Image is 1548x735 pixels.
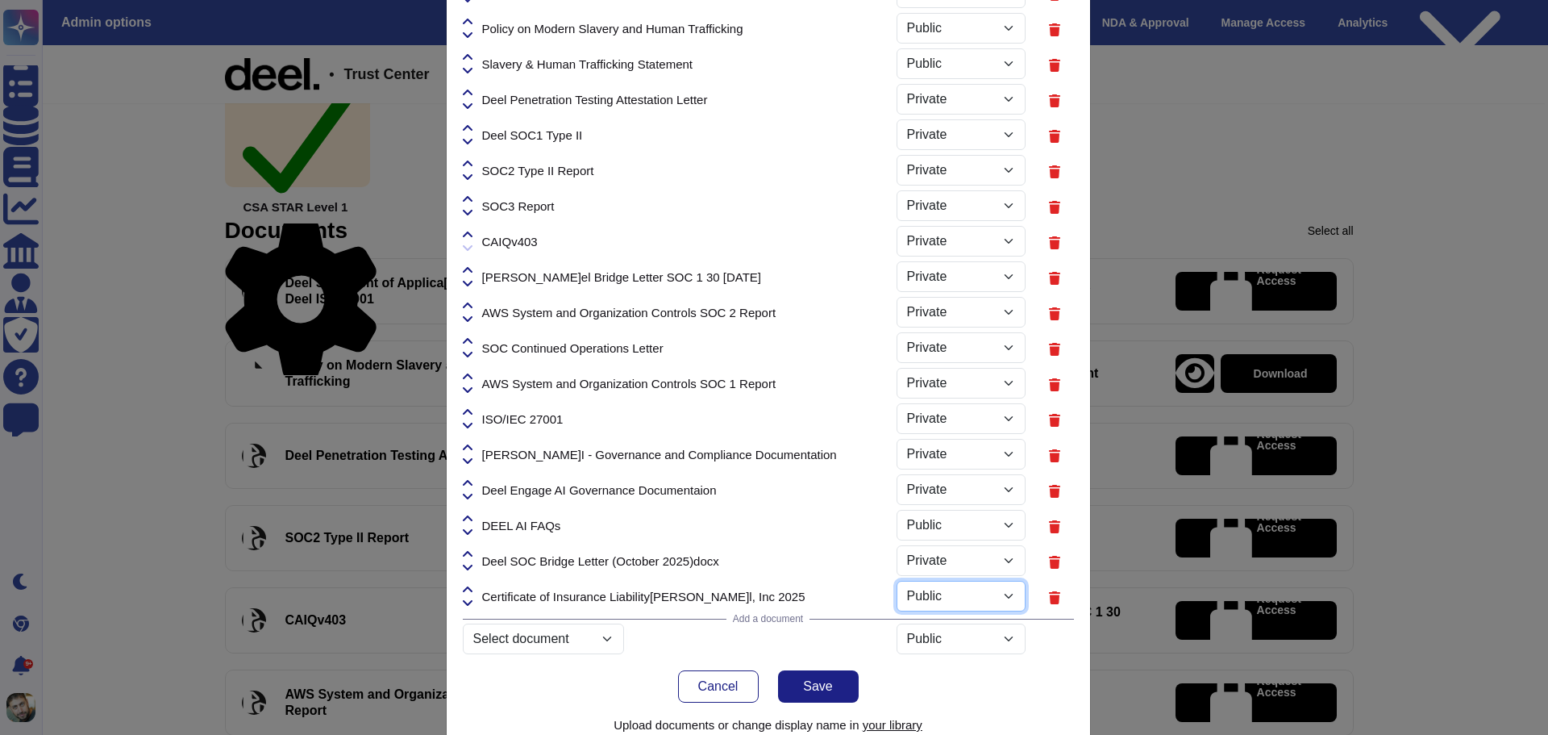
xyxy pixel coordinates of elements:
span: Deel Penetration Testing Attestation Letter [482,94,708,106]
span: Add a document [733,614,803,624]
span: Deel SOC1 Type II [482,129,583,141]
p: Upload documents or change display name in [463,719,1074,731]
span: Cancel [698,680,739,693]
span: SOC2 Type II Report [482,165,594,177]
span: AWS System and Organization Controls SOC 1 Report [482,378,776,390]
span: DEEL AI FAQs [482,520,561,532]
span: AWS System and Organization Controls SOC 2 Report [482,307,776,319]
span: Deel SOC Bridge Letter (October 2025)docx [482,555,719,567]
span: SOC3 Report [482,200,555,212]
span: Policy on Modern Slavery and Human Trafficking [482,23,743,35]
span: Deel Engage AI Governance Documentaion [482,484,717,496]
span: CAIQv403 [482,236,538,248]
span: Save [803,680,832,693]
a: your library [863,718,922,732]
span: SOC Continued Operations Letter [482,342,664,354]
button: Cancel [678,670,759,703]
span: Certificate of Insurance Liability[PERSON_NAME]l, Inc 2025 [482,591,805,603]
span: [PERSON_NAME]el Bridge Letter SOC 1 30 [DATE] [482,271,762,283]
span: [PERSON_NAME]I - Governance and Compliance Documentation [482,449,837,461]
span: Slavery & Human Trafficking Statement [482,58,693,70]
span: ISO/IEC 27001 [482,413,564,425]
button: Save [778,670,859,703]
